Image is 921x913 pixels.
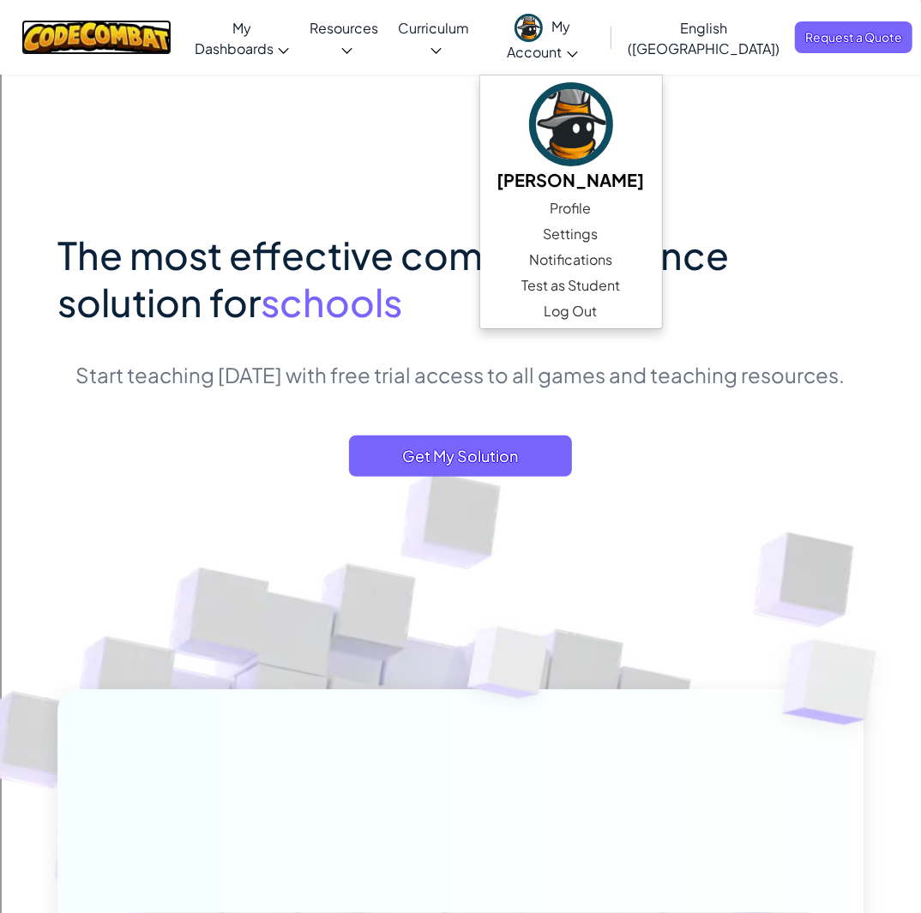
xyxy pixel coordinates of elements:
span: English ([GEOGRAPHIC_DATA]) [628,19,780,57]
div: Sign out [7,84,914,99]
div: Move To ... [7,115,914,130]
a: Curriculum [388,4,479,71]
div: Sort New > Old [7,22,914,38]
h5: [PERSON_NAME] [497,166,645,193]
div: Delete [7,53,914,69]
div: Move To ... [7,38,914,53]
img: CodeCombat logo [21,20,172,55]
a: Request a Quote [795,21,912,53]
a: Notifications [480,247,662,273]
img: avatar [529,82,613,166]
span: My Dashboards [195,19,274,57]
div: Sort A > Z [7,7,914,22]
span: Curriculum [398,19,469,37]
span: Notifications [529,249,612,270]
span: schools [261,278,402,326]
span: The most effective computer science solution for [57,231,729,326]
a: My Dashboards [184,4,300,71]
a: [PERSON_NAME] [480,80,662,195]
a: English ([GEOGRAPHIC_DATA]) [617,4,791,71]
a: Log Out [480,298,662,324]
a: Profile [480,195,662,221]
img: Overlap cubes [422,580,596,760]
a: Settings [480,221,662,247]
a: Resources [300,4,388,71]
div: Rename [7,99,914,115]
img: avatar [515,14,543,42]
span: Resources [310,19,379,37]
div: Options [7,69,914,84]
p: Start teaching [DATE] with free trial access to all games and teaching resources. [76,360,846,389]
button: Get My Solution [349,435,572,477]
a: Test as Student [480,273,662,298]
